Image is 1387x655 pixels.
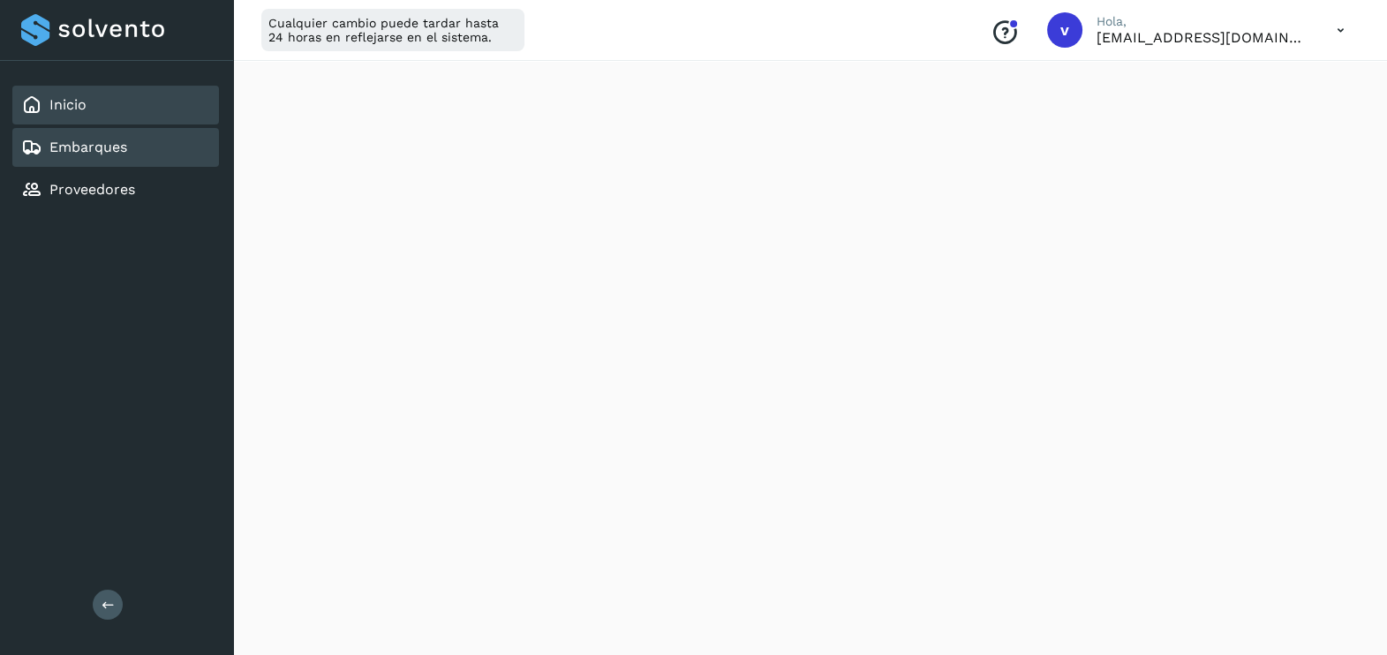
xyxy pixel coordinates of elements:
[12,128,219,167] div: Embarques
[1097,14,1308,29] p: Hola,
[49,181,135,198] a: Proveedores
[49,139,127,155] a: Embarques
[12,86,219,124] div: Inicio
[12,170,219,209] div: Proveedores
[261,9,524,51] div: Cualquier cambio puede tardar hasta 24 horas en reflejarse en el sistema.
[1097,29,1308,46] p: vaymartinez@niagarawater.com
[49,96,87,113] a: Inicio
